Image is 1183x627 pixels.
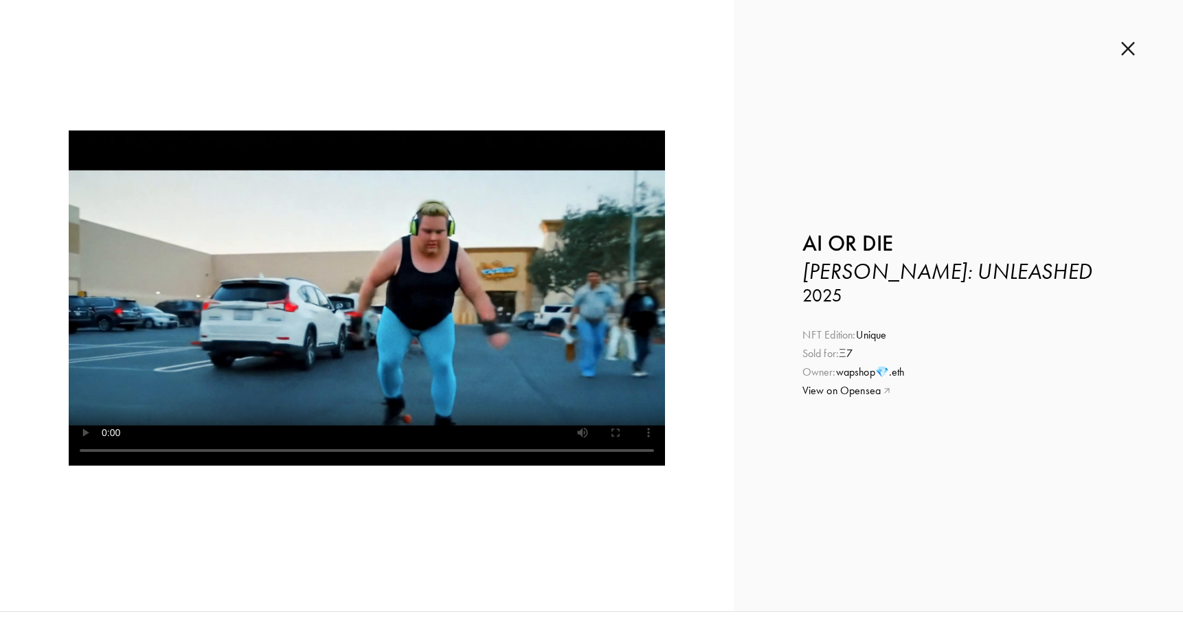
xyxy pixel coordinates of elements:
div: 7 [802,346,1114,361]
h3: 2025 [802,285,1114,307]
a: wapshop💎.eth [836,365,905,378]
div: Unique [802,328,1114,343]
a: View on Opensea [802,383,1114,398]
span: Owner: [802,365,836,378]
span: NFT Edition: [802,328,856,341]
span: Sold for: [802,347,839,360]
img: link icon [884,386,892,394]
i: [PERSON_NAME]: UNLEASHED [802,258,1092,284]
b: AI OR DIE [802,230,894,257]
img: cross.b43b024a.svg [1121,41,1135,56]
span: Ξ [839,347,846,360]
